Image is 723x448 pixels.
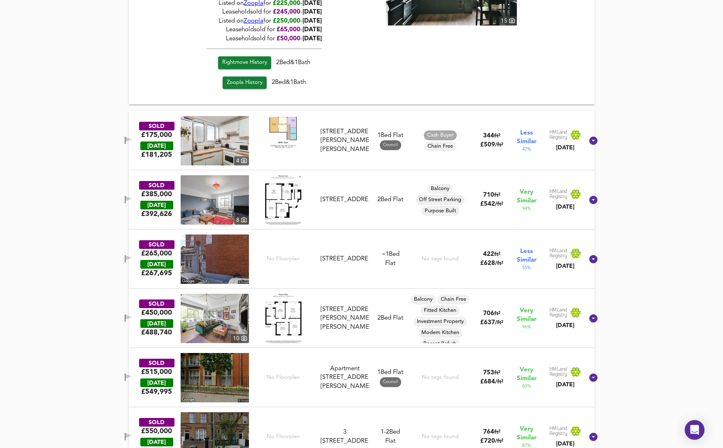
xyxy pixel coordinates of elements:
[273,18,300,24] span: £250,000
[495,320,503,325] span: / ft²
[207,26,322,34] div: Leasehold sold for -
[522,383,531,390] span: 83 %
[141,387,172,396] span: £ 549,995
[588,313,598,323] svg: Show Details
[140,201,173,209] div: [DATE]
[422,374,458,381] div: No tags found
[277,36,300,42] span: £ 50,000
[207,17,322,26] div: Listed on for -
[495,439,503,444] span: / ft²
[517,366,537,383] span: Very Similar
[129,170,595,230] div: SOLD£385,000 [DATE]£392,626property thumbnail 8 Floorplan[STREET_ADDRESS]2Bed FlatBalconyOff Stre...
[317,255,372,263] div: 54c Battersea Park Road, SW11 4JP
[265,175,301,225] img: Floorplan
[381,250,400,268] div: Flat
[267,374,300,381] span: No Floorplan
[418,329,463,337] span: Modern Kitchen
[234,156,249,165] div: 4
[421,206,459,216] div: Purpose Built
[141,427,172,436] div: £550,000
[428,185,453,193] span: Balcony
[181,116,249,165] a: property thumbnail 4
[411,296,436,303] span: Balcony
[549,144,581,152] div: [DATE]
[416,195,465,205] div: Off Street Parking
[380,142,401,148] span: Council
[549,130,581,140] img: Land Registry
[588,254,598,264] svg: Show Details
[494,133,500,139] span: ft²
[139,122,174,130] div: SOLD
[207,77,322,93] div: 2 Bed & 1 Bath
[424,132,457,139] span: Cash Buyer
[244,18,263,24] span: Zoopla
[483,133,494,139] span: 344
[495,379,503,385] span: / ft²
[277,27,300,33] span: £ 65,000
[141,249,172,258] div: £265,000
[517,247,537,265] span: Less Similar
[483,429,494,435] span: 764
[181,175,249,225] img: property thumbnail
[522,205,531,212] span: 94 %
[380,379,401,385] span: Council
[483,311,494,317] span: 706
[244,0,263,7] span: Zoopla
[480,260,503,267] span: £ 628
[549,440,581,448] div: [DATE]
[141,130,172,139] div: £175,000
[381,250,400,259] div: ~1 Bed
[420,340,460,348] span: Recent Refurb
[422,255,458,263] div: No tags found
[181,294,249,343] a: property thumbnail 10
[140,142,173,150] div: [DATE]
[588,195,598,205] svg: Show Details
[227,78,263,88] span: Zoopla History
[223,77,267,89] a: Zoopla History
[181,294,249,343] img: property thumbnail
[273,0,300,7] span: £225,000
[420,339,460,349] div: Recent Refurb
[321,195,368,204] div: [STREET_ADDRESS]
[302,9,322,16] span: [DATE]
[414,318,467,325] span: Investment Property
[428,184,453,194] div: Balcony
[517,306,537,324] span: Very Similar
[494,193,500,198] span: ft²
[549,203,581,211] div: [DATE]
[480,379,503,385] span: £ 684
[517,188,537,205] span: Very Similar
[181,175,249,225] a: property thumbnail 8
[207,56,322,77] div: 2 Bed & 1 Bath
[234,216,249,225] div: 8
[494,252,500,257] span: ft²
[141,150,172,159] span: £ 181,205
[549,381,581,389] div: [DATE]
[139,418,174,427] div: SOLD
[685,420,704,440] div: Open Intercom Messenger
[129,348,595,407] div: SOLD£515,000 [DATE]£549,995No FloorplanApartment [STREET_ADDRESS][PERSON_NAME]1Bed Flat Council N...
[377,131,403,150] div: 1 Bed Flat
[421,306,460,316] div: Fitted Kitchen
[422,433,458,441] div: No tags found
[317,195,372,204] div: Flat 22, Ravenet Court, Ravenet Street, SW11 5HE
[139,299,174,308] div: SOLD
[494,311,500,316] span: ft²
[495,142,503,148] span: / ft²
[517,425,537,442] span: Very Similar
[141,328,172,337] span: £ 488,740
[414,317,467,327] div: Investment Property
[588,373,598,383] svg: Show Details
[421,307,460,314] span: Fitted Kitchen
[140,438,173,446] div: [DATE]
[498,16,516,26] div: 15
[302,0,322,7] span: [DATE]
[141,269,172,278] span: £ 267,695
[222,58,267,67] span: Rightmove History
[381,428,400,436] div: We've estimated the total number of bedrooms from EPC data (3 heated rooms)
[321,255,368,263] div: [STREET_ADDRESS]
[321,128,368,154] div: [STREET_ADDRESS][PERSON_NAME][PERSON_NAME]
[437,296,470,303] span: Chain Free
[139,359,174,367] div: SOLD
[129,111,595,170] div: SOLD£175,000 [DATE]£181,205property thumbnail 4 Floorplan[STREET_ADDRESS][PERSON_NAME][PERSON_NAM...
